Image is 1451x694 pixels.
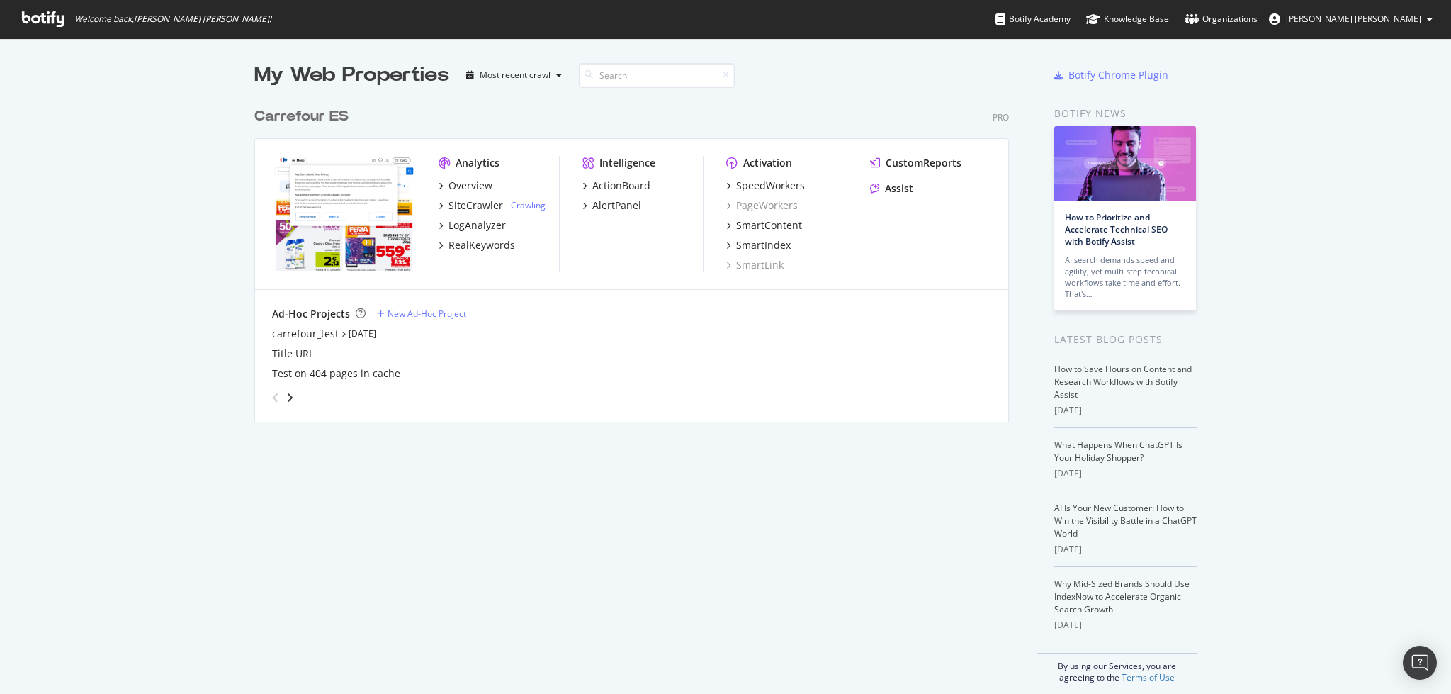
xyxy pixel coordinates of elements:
div: [DATE] [1054,467,1197,480]
a: Assist [870,181,913,196]
a: RealKeywords [439,238,515,252]
a: Title URL [272,347,314,361]
a: SiteCrawler- Crawling [439,198,546,213]
a: Carrefour ES [254,106,354,127]
a: Why Mid-Sized Brands Should Use IndexNow to Accelerate Organic Search Growth [1054,578,1190,615]
div: angle-left [266,386,285,409]
div: [DATE] [1054,543,1197,556]
a: Crawling [511,199,546,211]
div: Activation [743,156,792,170]
div: SmartContent [736,218,802,233]
span: Welcome back, [PERSON_NAME] [PERSON_NAME] ! [74,13,271,25]
a: ActionBoard [582,179,650,193]
div: Pro [993,111,1009,123]
a: Terms of Use [1122,671,1175,683]
a: carrefour_test [272,327,339,341]
a: Overview [439,179,492,193]
div: Analytics [456,156,499,170]
div: angle-right [285,391,295,405]
span: Alina Paula Danci [1286,13,1421,25]
div: My Web Properties [254,61,449,89]
div: Ad-Hoc Projects [272,307,350,321]
input: Search [579,63,735,88]
div: CustomReports [886,156,961,170]
div: Botify Chrome Plugin [1068,68,1168,82]
div: Knowledge Base [1086,12,1169,26]
button: [PERSON_NAME] [PERSON_NAME] [1258,8,1444,30]
div: Carrefour ES [254,106,349,127]
div: Botify Academy [995,12,1071,26]
div: AlertPanel [592,198,641,213]
div: - [506,199,546,211]
div: RealKeywords [448,238,515,252]
a: SmartIndex [726,238,791,252]
a: New Ad-Hoc Project [377,308,466,320]
a: SpeedWorkers [726,179,805,193]
div: [DATE] [1054,619,1197,632]
div: SmartIndex [736,238,791,252]
button: Most recent crawl [461,64,568,86]
div: Organizations [1185,12,1258,26]
div: ActionBoard [592,179,650,193]
a: Botify Chrome Plugin [1054,68,1168,82]
a: [DATE] [349,328,376,340]
div: grid [254,89,1020,422]
a: AI Is Your New Customer: How to Win the Visibility Battle in a ChatGPT World [1054,502,1197,539]
a: Test on 404 pages in cache [272,366,400,381]
div: New Ad-Hoc Project [388,308,466,320]
div: SpeedWorkers [736,179,805,193]
div: Botify news [1054,106,1197,121]
a: CustomReports [870,156,961,170]
div: LogAnalyzer [448,218,506,233]
a: LogAnalyzer [439,218,506,233]
div: Latest Blog Posts [1054,332,1197,347]
a: How to Prioritize and Accelerate Technical SEO with Botify Assist [1065,211,1168,247]
div: By using our Services, you are agreeing to the [1037,653,1197,683]
a: SmartLink [726,258,784,272]
a: How to Save Hours on Content and Research Workflows with Botify Assist [1054,363,1192,401]
div: Overview [448,179,492,193]
img: www.carrefour.es [272,156,416,271]
a: What Happens When ChatGPT Is Your Holiday Shopper? [1054,439,1182,464]
div: Intelligence [599,156,655,170]
div: SiteCrawler [448,198,503,213]
img: How to Prioritize and Accelerate Technical SEO with Botify Assist [1054,126,1196,201]
a: AlertPanel [582,198,641,213]
div: [DATE] [1054,404,1197,417]
div: AI search demands speed and agility, yet multi-step technical workflows take time and effort. Tha... [1065,254,1185,300]
div: Assist [885,181,913,196]
div: Most recent crawl [480,71,551,79]
div: Open Intercom Messenger [1403,646,1437,680]
a: SmartContent [726,218,802,233]
a: PageWorkers [726,198,798,213]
